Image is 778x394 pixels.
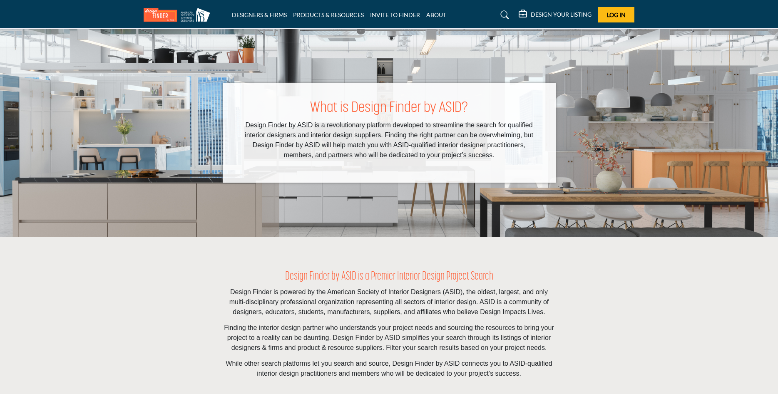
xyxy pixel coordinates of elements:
a: ABOUT [426,11,446,18]
a: DESIGNERS & FIRMS [232,11,287,18]
a: INVITE TO FINDER [370,11,420,18]
p: While other search platforms let you search and source, Design Finder by ASID connects you to ASI... [223,359,556,379]
span: Log In [607,11,626,18]
p: Finding the interior design partner who understands your project needs and sourcing the resources... [223,323,556,353]
p: Design Finder is powered by the American Society of Interior Designers (ASID), the oldest, larges... [223,287,556,317]
a: Search [492,8,515,22]
div: DESIGN YOUR LISTING [519,10,592,20]
h5: DESIGN YOUR LISTING [531,11,592,18]
img: Site Logo [144,8,214,22]
p: Design Finder by ASID is a revolutionary platform developed to streamline the search for qualifie... [239,120,539,160]
a: PRODUCTS & RESOURCES [293,11,364,18]
h1: What is Design Finder by ASID? [239,100,539,117]
button: Log In [598,7,634,22]
h2: Design Finder by ASID is a Premier Interior Design Project Search [223,270,556,284]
